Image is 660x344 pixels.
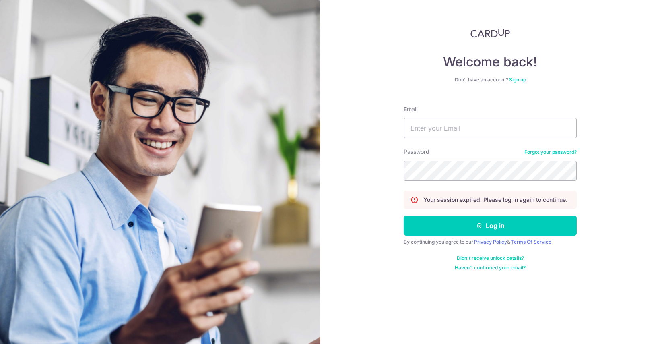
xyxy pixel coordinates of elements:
div: Don’t have an account? [404,77,577,83]
a: Haven't confirmed your email? [455,265,526,271]
a: Terms Of Service [511,239,551,245]
h4: Welcome back! [404,54,577,70]
a: Sign up [509,77,526,83]
a: Privacy Policy [474,239,507,245]
label: Email [404,105,417,113]
a: Forgot your password? [524,149,577,155]
a: Didn't receive unlock details? [457,255,524,261]
div: By continuing you agree to our & [404,239,577,245]
input: Enter your Email [404,118,577,138]
button: Log in [404,216,577,236]
p: Your session expired. Please log in again to continue. [423,196,567,204]
img: CardUp Logo [470,28,510,38]
label: Password [404,148,429,156]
